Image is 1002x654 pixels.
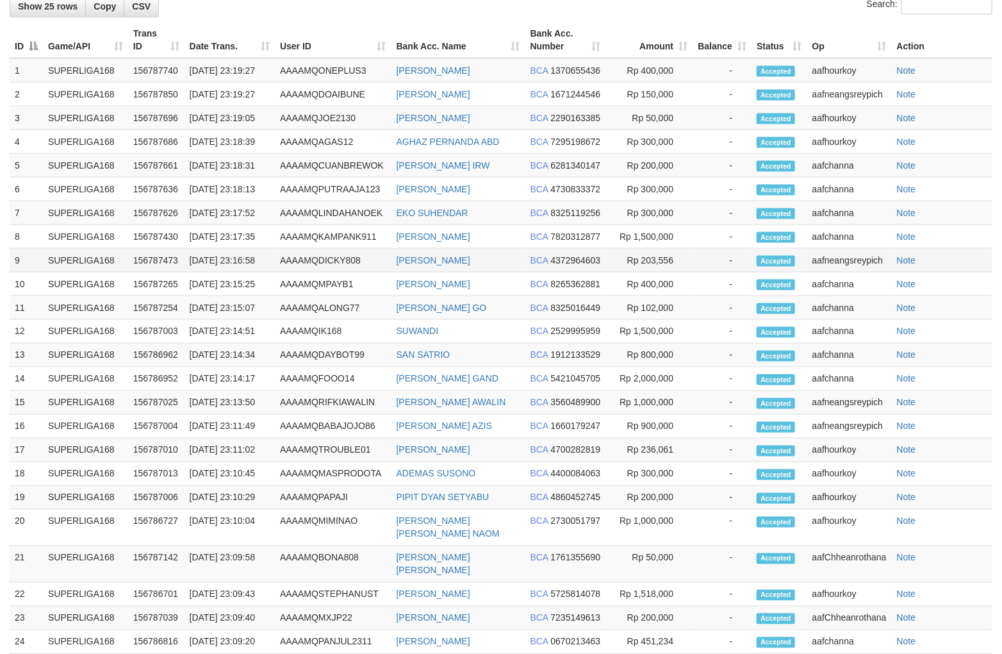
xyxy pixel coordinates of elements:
td: 9 [10,249,43,272]
a: Note [897,553,916,563]
span: BCA [530,374,548,384]
td: 156787025 [128,391,185,415]
td: SUPERLIGA168 [43,320,128,344]
td: 156787696 [128,106,185,130]
td: 7 [10,201,43,225]
td: AAAAMQMPAYB1 [275,272,391,296]
td: SUPERLIGA168 [43,225,128,249]
span: Copy 2290163385 to clipboard [551,113,601,123]
td: AAAAMQKAMPANK911 [275,225,391,249]
a: Note [897,208,916,218]
a: Note [897,589,916,599]
td: AAAAMQDAYBOT99 [275,344,391,367]
span: Accepted [757,469,795,480]
td: AAAAMQFOOO14 [275,367,391,391]
a: [PERSON_NAME] [397,637,470,647]
td: [DATE] 23:14:17 [185,367,275,391]
td: AAAAMQMIMINAO [275,510,391,546]
span: BCA [530,113,548,123]
td: - [693,249,751,272]
td: SUPERLIGA168 [43,546,128,583]
td: SUPERLIGA168 [43,249,128,272]
span: Accepted [757,161,795,172]
td: 156787004 [128,415,185,439]
td: 156787430 [128,225,185,249]
a: [PERSON_NAME] [397,113,470,123]
th: ID: activate to sort column descending [10,22,43,58]
td: [DATE] 23:19:27 [185,58,275,83]
td: AAAAMQBONA808 [275,546,391,583]
td: Rp 50,000 [606,106,693,130]
td: [DATE] 23:11:02 [185,439,275,462]
td: - [693,58,751,83]
th: Bank Acc. Number: activate to sort column ascending [525,22,606,58]
td: SUPERLIGA168 [43,178,128,201]
a: [PERSON_NAME] [397,613,470,623]
td: [DATE] 23:15:25 [185,272,275,296]
span: Accepted [757,232,795,243]
th: User ID: activate to sort column ascending [275,22,391,58]
td: Rp 203,556 [606,249,693,272]
td: aafchanna [807,296,892,320]
th: Trans ID: activate to sort column ascending [128,22,185,58]
a: EKO SUHENDAR [397,208,468,218]
span: Accepted [757,446,795,457]
td: Rp 1,000,000 [606,391,693,415]
td: 156787010 [128,439,185,462]
td: 156787686 [128,130,185,154]
td: aafchanna [807,320,892,344]
td: Rp 200,000 [606,154,693,178]
td: Rp 236,061 [606,439,693,462]
td: Rp 300,000 [606,462,693,486]
td: - [693,154,751,178]
span: BCA [530,137,548,147]
td: 156787473 [128,249,185,272]
td: - [693,320,751,344]
span: Copy 7295198672 to clipboard [551,137,601,147]
a: [PERSON_NAME] IRW [397,160,490,171]
td: 156787661 [128,154,185,178]
span: Accepted [757,398,795,409]
td: 156787626 [128,201,185,225]
a: [PERSON_NAME] [397,589,470,599]
span: Copy 4372964603 to clipboard [551,255,601,265]
a: [PERSON_NAME] [397,255,470,265]
td: 16 [10,415,43,439]
td: - [693,106,751,130]
td: 156787265 [128,272,185,296]
td: [DATE] 23:19:05 [185,106,275,130]
span: BCA [530,184,548,194]
span: Accepted [757,422,795,433]
td: SUPERLIGA168 [43,154,128,178]
a: [PERSON_NAME] [PERSON_NAME] [397,553,470,576]
span: Copy 8265362881 to clipboard [551,279,601,289]
td: 156787740 [128,58,185,83]
span: Accepted [757,303,795,314]
a: Note [897,184,916,194]
td: 21 [10,546,43,583]
td: aafhourkoy [807,510,892,546]
span: Accepted [757,351,795,362]
span: Copy 4860452745 to clipboard [551,492,601,503]
span: Accepted [757,517,795,528]
span: BCA [530,255,548,265]
td: Rp 800,000 [606,344,693,367]
a: Note [897,398,916,408]
td: SUPERLIGA168 [43,439,128,462]
td: - [693,344,751,367]
span: Accepted [757,66,795,77]
td: [DATE] 23:14:34 [185,344,275,367]
td: 2 [10,83,43,106]
span: Copy 8325016449 to clipboard [551,303,601,313]
a: PIPIT DYAN SETYABU [397,492,489,503]
a: Note [897,255,916,265]
a: Note [897,137,916,147]
span: Copy 1912133529 to clipboard [551,350,601,360]
th: Bank Acc. Name: activate to sort column ascending [391,22,525,58]
td: SUPERLIGA168 [43,415,128,439]
a: [PERSON_NAME] AZIS [397,421,492,432]
span: Copy 1370655436 to clipboard [551,65,601,76]
td: SUPERLIGA168 [43,486,128,510]
td: [DATE] 23:18:39 [185,130,275,154]
span: Copy 4700282819 to clipboard [551,445,601,455]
